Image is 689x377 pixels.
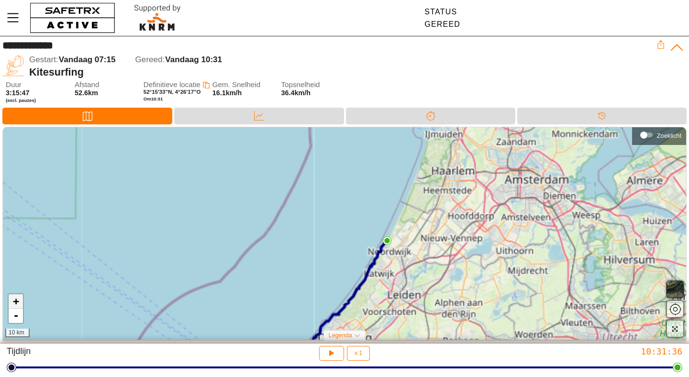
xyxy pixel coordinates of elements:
[281,89,311,97] span: 36.4km/h
[7,346,230,361] div: Tijdlijn
[174,108,344,124] div: Data
[347,346,370,361] button: x 1
[135,55,165,64] span: Gereed:
[346,108,515,124] div: Splitsen
[424,20,460,29] div: Gereed
[329,332,352,339] span: Legenda
[212,81,274,89] span: Gem. Snelheid
[75,81,136,89] span: Afstand
[6,89,30,97] span: 3:15:47
[9,294,23,309] a: Zoom in
[637,128,681,142] div: Zoeklicht
[6,98,67,103] span: (excl. pauzes)
[517,108,687,124] div: Tijdlijn
[29,66,656,78] div: Kitesurfing
[144,96,163,101] span: Om 10:31
[2,108,172,124] div: Kaart
[123,2,192,33] img: RescueLogo.svg
[29,55,58,64] span: Gestart:
[59,55,116,64] span: Vandaag 07:15
[2,55,24,77] img: KITE_SURFING.svg
[212,89,242,97] span: 16.1km/h
[5,329,30,337] div: 10 km
[383,236,391,245] img: PathEnd.svg
[424,8,460,16] div: Status
[657,132,681,139] div: Zoeklicht
[75,89,98,97] span: 52.6km
[6,81,67,89] span: Duur
[144,89,201,95] span: 52°15'33"N, 4°26'17"O
[281,81,343,89] span: Topsnelheid
[9,309,23,323] a: Zoom out
[459,346,682,357] div: 10:31:36
[355,350,362,356] span: x 1
[165,55,222,64] span: Vandaag 10:31
[144,80,200,89] span: Definitieve locatie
